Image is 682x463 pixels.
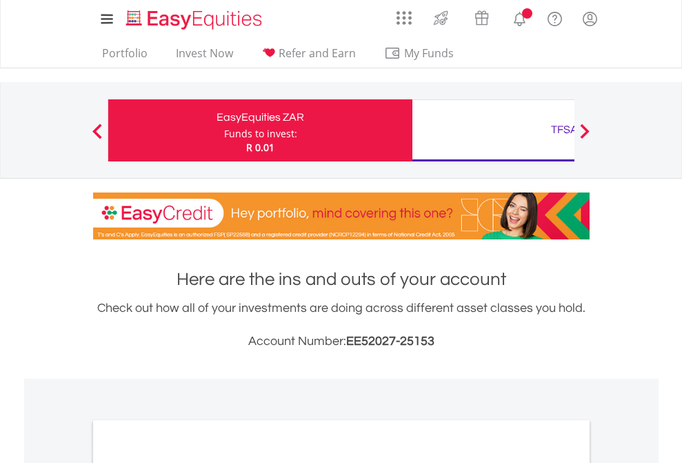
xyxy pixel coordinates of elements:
span: R 0.01 [246,141,274,154]
img: thrive-v2.svg [430,7,452,29]
a: Vouchers [461,3,502,29]
h1: Here are the ins and outs of your account [93,267,590,292]
a: FAQ's and Support [537,3,572,31]
img: vouchers-v2.svg [470,7,493,29]
img: EasyEquities_Logo.png [123,8,268,31]
span: Refer and Earn [279,46,356,61]
button: Next [571,130,599,144]
div: Check out how all of your investments are doing across different asset classes you hold. [93,299,590,351]
span: EE52027-25153 [346,335,434,348]
a: Refer and Earn [256,46,361,68]
div: Funds to invest: [224,127,297,141]
a: Invest Now [170,46,239,68]
h3: Account Number: [93,332,590,351]
a: AppsGrid [388,3,421,26]
a: Portfolio [97,46,153,68]
img: EasyCredit Promotion Banner [93,193,590,239]
a: Notifications [502,3,537,31]
img: grid-menu-icon.svg [397,10,412,26]
a: My Profile [572,3,608,34]
button: Previous [83,130,111,144]
a: Home page [121,3,268,31]
div: EasyEquities ZAR [117,108,404,127]
span: My Funds [384,44,474,62]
